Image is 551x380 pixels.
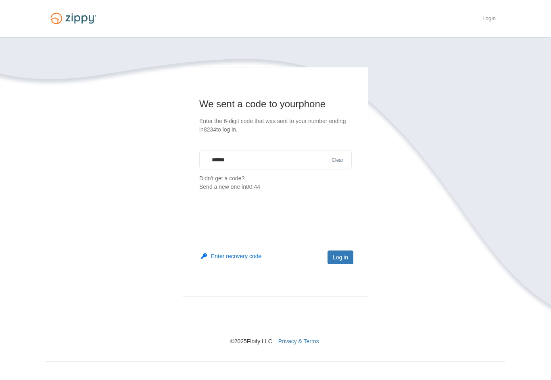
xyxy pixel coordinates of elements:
h1: We sent a code to your phone [199,98,352,111]
button: Log in [328,251,353,264]
a: Privacy & Terms [278,338,319,345]
p: Didn't get a code? [199,174,352,191]
img: Logo [46,9,101,28]
p: Enter the 6-digit code that was sent to your number ending in 8234 to log in. [199,117,352,134]
div: Send a new one in 00:44 [199,183,352,191]
button: Enter recovery code [201,252,261,260]
nav: © 2025 Floify LLC [46,297,505,345]
a: Login [482,15,496,23]
button: Clear [329,157,346,164]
